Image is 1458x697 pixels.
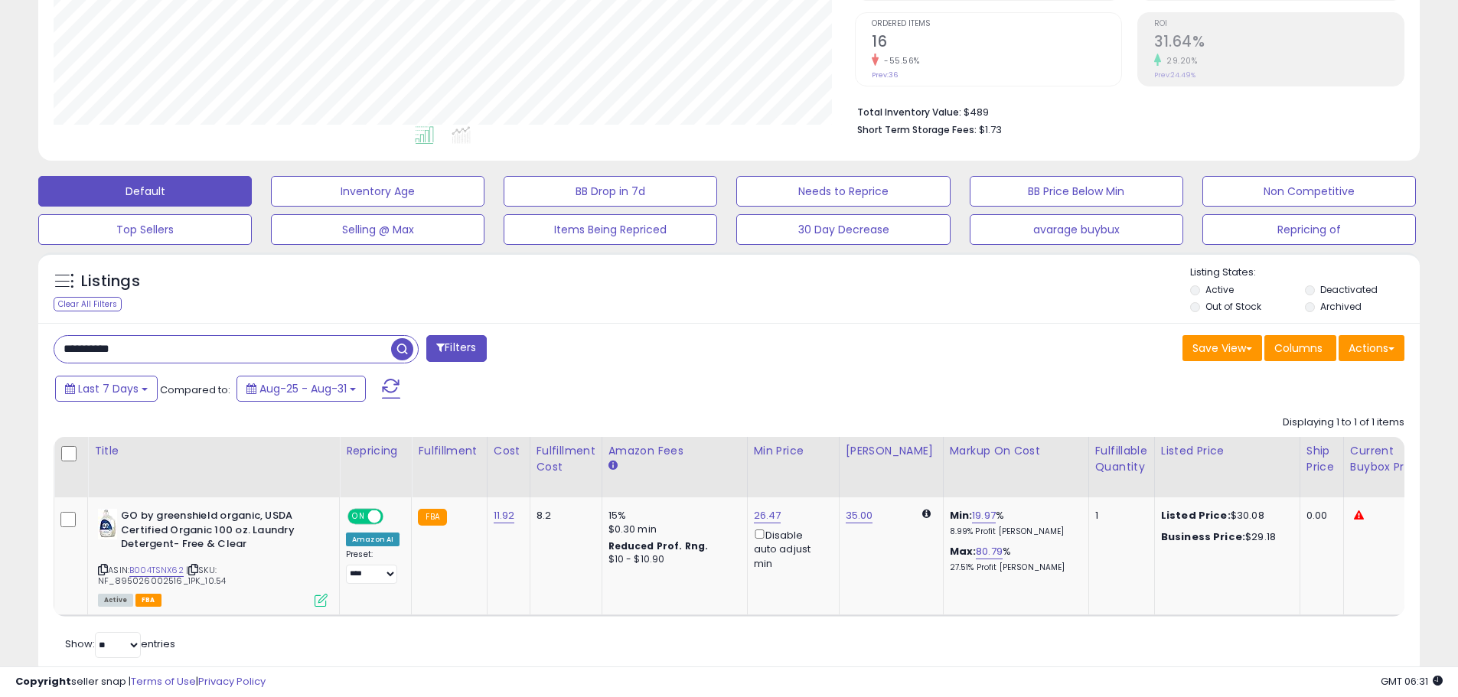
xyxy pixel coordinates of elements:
[98,509,328,605] div: ASIN:
[98,594,133,607] span: All listings currently available for purchase on Amazon
[950,544,977,559] b: Max:
[1161,443,1293,459] div: Listed Price
[38,176,252,207] button: Default
[426,335,486,362] button: Filters
[754,526,827,571] div: Disable auto adjust min
[78,381,139,396] span: Last 7 Days
[494,508,515,523] a: 11.92
[857,123,977,136] b: Short Term Storage Fees:
[259,381,347,396] span: Aug-25 - Aug-31
[846,508,873,523] a: 35.00
[879,55,920,67] small: -55.56%
[950,526,1077,537] p: 8.99% Profit [PERSON_NAME]
[608,553,736,566] div: $10 - $10.90
[271,176,484,207] button: Inventory Age
[872,70,898,80] small: Prev: 36
[504,214,717,245] button: Items Being Repriced
[346,443,405,459] div: Repricing
[15,674,71,689] strong: Copyright
[1381,674,1443,689] span: 2025-09-8 06:31 GMT
[198,674,266,689] a: Privacy Policy
[1205,300,1261,313] label: Out of Stock
[979,122,1002,137] span: $1.73
[608,509,736,523] div: 15%
[494,443,524,459] div: Cost
[346,533,400,546] div: Amazon AI
[15,675,266,689] div: seller snap | |
[950,508,973,523] b: Min:
[950,443,1082,459] div: Markup on Cost
[1095,509,1143,523] div: 1
[1161,530,1288,544] div: $29.18
[857,106,961,119] b: Total Inventory Value:
[1154,33,1404,54] h2: 31.64%
[976,544,1003,559] a: 80.79
[160,383,230,397] span: Compared to:
[271,214,484,245] button: Selling @ Max
[1306,509,1332,523] div: 0.00
[1205,283,1234,296] label: Active
[1320,283,1378,296] label: Deactivated
[55,376,158,402] button: Last 7 Days
[1202,214,1416,245] button: Repricing of
[754,443,833,459] div: Min Price
[950,545,1077,573] div: %
[38,214,252,245] button: Top Sellers
[504,176,717,207] button: BB Drop in 7d
[537,443,595,475] div: Fulfillment Cost
[1161,529,1245,544] b: Business Price:
[970,214,1183,245] button: avarage buybux
[349,510,368,523] span: ON
[857,102,1393,120] li: $489
[736,176,950,207] button: Needs to Reprice
[1182,335,1262,361] button: Save View
[236,376,366,402] button: Aug-25 - Aug-31
[1161,508,1231,523] b: Listed Price:
[1202,176,1416,207] button: Non Competitive
[950,509,1077,537] div: %
[608,443,741,459] div: Amazon Fees
[1350,443,1429,475] div: Current Buybox Price
[1264,335,1336,361] button: Columns
[950,562,1077,573] p: 27.51% Profit [PERSON_NAME]
[970,176,1183,207] button: BB Price Below Min
[736,214,950,245] button: 30 Day Decrease
[98,509,117,539] img: 31-3WMZW1TL._SL40_.jpg
[1320,300,1362,313] label: Archived
[1306,443,1337,475] div: Ship Price
[846,443,937,459] div: [PERSON_NAME]
[1274,340,1323,356] span: Columns
[1154,20,1404,28] span: ROI
[346,549,400,584] div: Preset:
[608,459,618,473] small: Amazon Fees.
[1161,509,1288,523] div: $30.08
[608,523,736,536] div: $0.30 min
[1190,265,1420,280] p: Listing States:
[943,437,1088,497] th: The percentage added to the cost of goods (COGS) that forms the calculator for Min & Max prices.
[65,637,175,651] span: Show: entries
[608,539,709,552] b: Reduced Prof. Rng.
[1283,415,1404,430] div: Displaying 1 to 1 of 1 items
[129,564,184,577] a: B004TSNX62
[872,33,1121,54] h2: 16
[54,297,122,311] div: Clear All Filters
[121,509,307,555] b: GO by greenshield organic, USDA Certified Organic 100 oz. Laundry Detergent- Free & Clear
[94,443,333,459] div: Title
[135,594,161,607] span: FBA
[872,20,1121,28] span: Ordered Items
[1339,335,1404,361] button: Actions
[537,509,590,523] div: 8.2
[1161,55,1197,67] small: 29.20%
[972,508,996,523] a: 19.97
[418,509,446,526] small: FBA
[131,674,196,689] a: Terms of Use
[381,510,406,523] span: OFF
[81,271,140,292] h5: Listings
[1095,443,1148,475] div: Fulfillable Quantity
[418,443,480,459] div: Fulfillment
[98,564,226,587] span: | SKU: NF_895026002516_1PK_10.54
[1154,70,1195,80] small: Prev: 24.49%
[754,508,781,523] a: 26.47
